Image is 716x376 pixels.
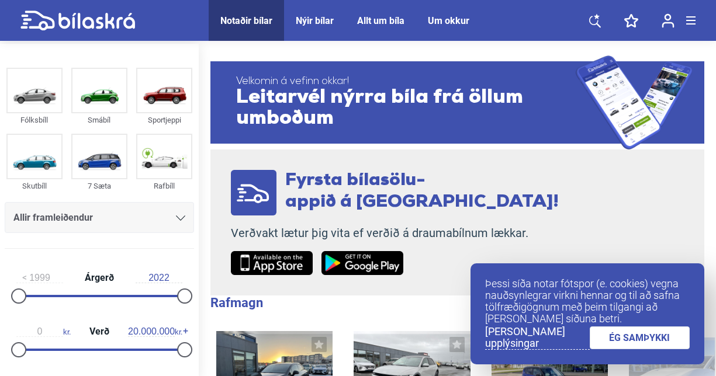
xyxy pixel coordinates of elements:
a: [PERSON_NAME] upplýsingar [485,326,590,350]
span: Árgerð [82,273,117,283]
div: Sportjeppi [136,113,192,127]
a: Notaðir bílar [220,15,272,26]
img: user-login.svg [662,13,675,28]
div: 7 Sæta [71,179,127,193]
div: Fólksbíll [6,113,63,127]
p: Verðvakt lætur þig vita ef verðið á draumabílnum lækkar. [231,226,559,241]
div: Skutbíll [6,179,63,193]
span: Leitarvél nýrra bíla frá öllum umboðum [236,88,576,130]
span: Fyrsta bílasölu- appið á [GEOGRAPHIC_DATA]! [285,172,559,211]
span: Velkomin á vefinn okkar! [236,76,576,88]
span: kr. [128,326,182,337]
a: Nýir bílar [296,15,334,26]
div: Rafbíll [136,179,192,193]
a: ÉG SAMÞYKKI [590,326,690,349]
span: kr. [16,326,71,337]
span: Verð [87,327,112,336]
span: Allir framleiðendur [13,210,93,226]
a: Velkomin á vefinn okkar!Leitarvél nýrra bíla frá öllum umboðum [210,55,704,149]
div: Smábíl [71,113,127,127]
p: Þessi síða notar fótspor (e. cookies) vegna nauðsynlegrar virkni hennar og til að safna tölfræðig... [485,278,690,325]
a: Um okkur [428,15,469,26]
b: Rafmagn [210,295,263,310]
a: Allt um bíla [357,15,404,26]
